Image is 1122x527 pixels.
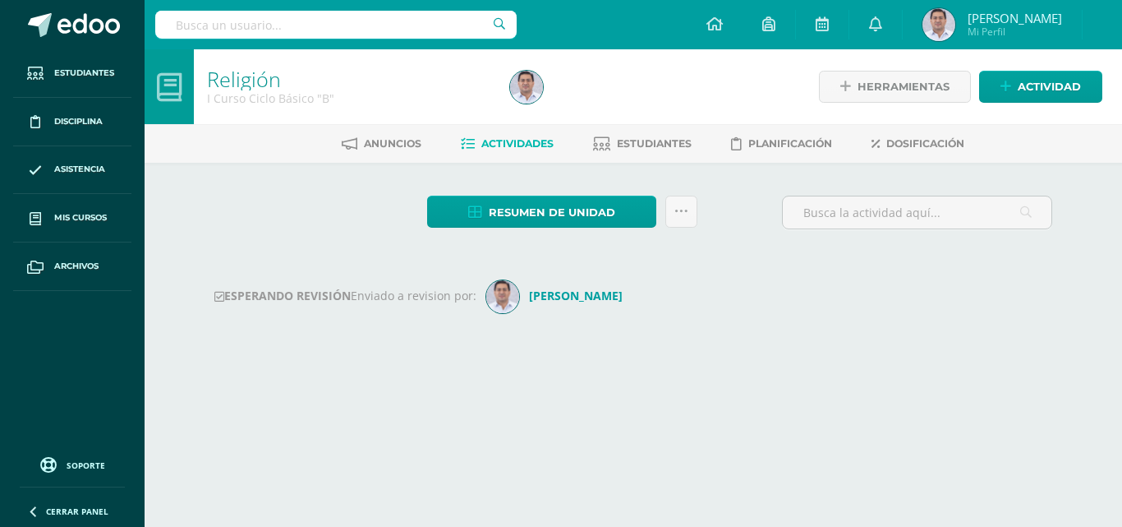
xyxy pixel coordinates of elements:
[486,288,629,303] a: [PERSON_NAME]
[427,196,656,228] a: Resumen de unidad
[351,288,476,303] span: Enviado a revision por:
[54,260,99,273] span: Archivos
[155,11,517,39] input: Busca un usuario...
[979,71,1102,103] a: Actividad
[54,163,105,176] span: Asistencia
[13,49,131,98] a: Estudiantes
[364,137,421,150] span: Anuncios
[13,98,131,146] a: Disciplina
[481,137,554,150] span: Actividades
[871,131,964,157] a: Dosificación
[617,137,692,150] span: Estudiantes
[510,71,543,104] img: ad841398eb8a390b8b5ae988faad487a.png
[342,131,421,157] a: Anuncios
[207,90,490,106] div: I Curso Ciclo Básico 'B'
[20,453,125,475] a: Soporte
[1018,72,1081,102] span: Actividad
[54,67,114,80] span: Estudiantes
[858,72,950,102] span: Herramientas
[54,115,103,128] span: Disciplina
[207,67,490,90] h1: Religión
[968,10,1062,26] span: [PERSON_NAME]
[13,243,131,291] a: Archivos
[46,506,108,517] span: Cerrar panel
[968,25,1062,39] span: Mi Perfil
[207,65,281,93] a: Religión
[819,71,971,103] a: Herramientas
[922,8,955,41] img: ad841398eb8a390b8b5ae988faad487a.png
[13,194,131,243] a: Mis cursos
[13,146,131,195] a: Asistencia
[54,211,107,224] span: Mis cursos
[783,196,1051,229] input: Busca la actividad aquí...
[748,137,832,150] span: Planificación
[593,131,692,157] a: Estudiantes
[886,137,964,150] span: Dosificación
[214,288,351,303] strong: ESPERANDO REVISIÓN
[489,197,615,228] span: Resumen de unidad
[67,460,105,471] span: Soporte
[461,131,554,157] a: Actividades
[486,280,519,313] img: cc4dbc14d72c1021a50bc271915bb235.png
[529,288,623,303] strong: [PERSON_NAME]
[731,131,832,157] a: Planificación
